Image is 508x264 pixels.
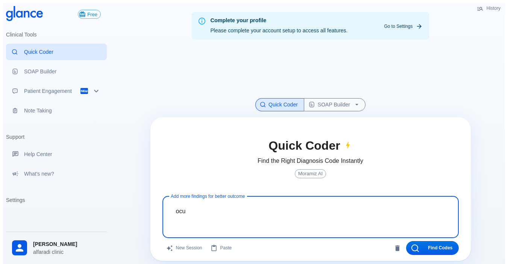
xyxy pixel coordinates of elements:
a: Docugen: Compose a clinical documentation in seconds [6,63,107,80]
li: Settings [6,191,107,209]
p: What's new? [24,170,101,178]
a: Click to view or change your subscription [78,10,107,19]
textarea: ocu [168,199,453,223]
h6: Find the Right Diagnosis Code Instantly [258,156,363,166]
button: Free [78,10,101,19]
p: Quick Coder [24,48,101,56]
a: Please complete account setup [6,209,107,226]
li: Clinical Tools [6,26,107,44]
button: Clears all inputs and results. [162,241,207,255]
button: SOAP Builder [304,98,365,111]
div: Complete your profile [211,17,348,25]
p: Note Taking [24,107,101,114]
a: Moramiz: Find ICD10AM codes instantly [6,44,107,60]
button: Paste from clipboard [207,241,237,255]
p: Help Center [24,150,101,158]
p: Patient Engagement [24,87,80,95]
div: Please complete your account setup to access all features. [211,14,348,37]
div: Recent updates and feature releases [6,165,107,182]
div: [PERSON_NAME]alfaradi clinic [6,235,107,261]
p: SOAP Builder [24,68,101,75]
span: [PERSON_NAME] [33,240,101,248]
li: Support [6,128,107,146]
button: Find Codes [406,241,459,255]
span: Free [84,12,100,17]
a: Get help from our support team [6,146,107,162]
a: Advanced note-taking [6,102,107,119]
span: Moramiz AI [295,171,326,176]
button: Quick Coder [255,98,304,111]
a: Go to Settings [379,21,426,32]
div: Patient Reports & Referrals [6,83,107,99]
p: alfaradi clinic [33,248,101,256]
button: History [473,3,505,14]
button: Clear [392,243,403,254]
h2: Quick Coder [268,138,352,153]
